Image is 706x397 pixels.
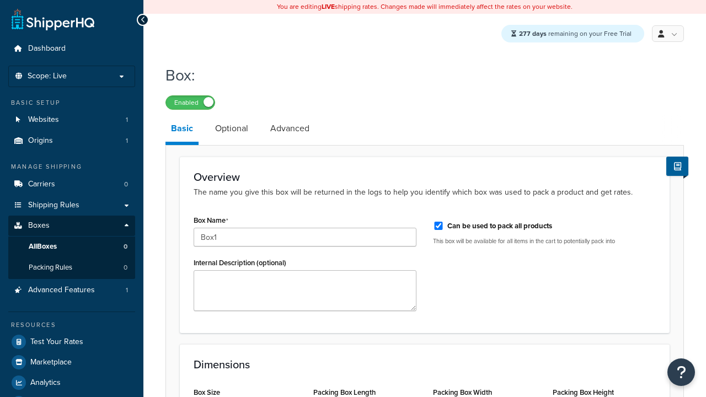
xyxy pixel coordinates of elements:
[8,110,135,130] a: Websites1
[28,115,59,125] span: Websites
[8,352,135,372] a: Marketplace
[30,378,61,388] span: Analytics
[8,216,135,236] a: Boxes
[8,195,135,216] a: Shipping Rules
[194,216,228,225] label: Box Name
[126,115,128,125] span: 1
[126,286,128,295] span: 1
[194,259,286,267] label: Internal Description (optional)
[8,257,135,278] a: Packing Rules0
[165,115,199,145] a: Basic
[28,180,55,189] span: Carriers
[194,388,220,396] label: Box Size
[519,29,632,39] span: remaining on your Free Trial
[8,332,135,352] a: Test Your Rates
[433,388,492,396] label: Packing Box Width
[29,263,72,272] span: Packing Rules
[165,65,670,86] h1: Box:
[8,373,135,393] a: Analytics
[8,320,135,330] div: Resources
[8,98,135,108] div: Basic Setup
[8,110,135,130] li: Websites
[124,180,128,189] span: 0
[265,115,315,142] a: Advanced
[28,201,79,210] span: Shipping Rules
[322,2,335,12] b: LIVE
[194,171,656,183] h3: Overview
[667,358,695,386] button: Open Resource Center
[8,280,135,301] a: Advanced Features1
[194,186,656,198] p: The name you give this box will be returned in the logs to help you identify which box was used t...
[666,157,688,176] button: Show Help Docs
[8,39,135,59] a: Dashboard
[30,358,72,367] span: Marketplace
[553,388,614,396] label: Packing Box Height
[28,136,53,146] span: Origins
[124,263,127,272] span: 0
[447,221,552,231] label: Can be used to pack all products
[8,280,135,301] li: Advanced Features
[433,237,656,245] p: This box will be available for all items in the cart to potentially pack into
[29,242,57,251] span: All Boxes
[194,358,656,371] h3: Dimensions
[166,96,215,109] label: Enabled
[8,237,135,257] a: AllBoxes0
[313,388,376,396] label: Packing Box Length
[8,131,135,151] li: Origins
[8,174,135,195] li: Carriers
[8,162,135,171] div: Manage Shipping
[28,72,67,81] span: Scope: Live
[8,131,135,151] a: Origins1
[124,242,127,251] span: 0
[8,257,135,278] li: Packing Rules
[30,337,83,347] span: Test Your Rates
[126,136,128,146] span: 1
[28,221,50,230] span: Boxes
[28,44,66,53] span: Dashboard
[210,115,254,142] a: Optional
[519,29,547,39] strong: 277 days
[8,174,135,195] a: Carriers0
[8,216,135,278] li: Boxes
[28,286,95,295] span: Advanced Features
